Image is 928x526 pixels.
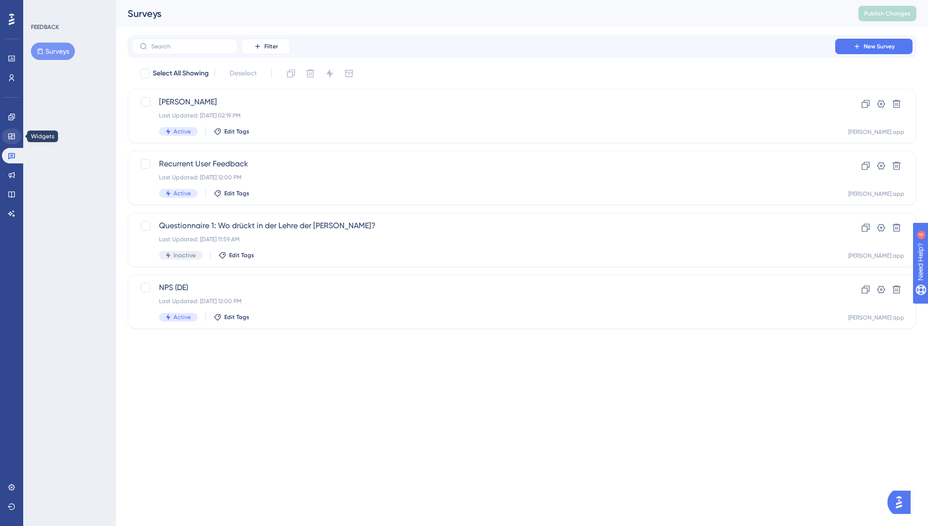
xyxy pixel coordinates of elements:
[848,128,904,136] div: [PERSON_NAME] app
[159,174,808,181] div: Last Updated: [DATE] 12:00 PM
[214,190,249,197] button: Edit Tags
[224,190,249,197] span: Edit Tags
[835,39,913,54] button: New Survey
[858,6,916,21] button: Publish Changes
[848,314,904,321] div: [PERSON_NAME] app
[159,235,808,243] div: Last Updated: [DATE] 11:59 AM
[218,251,254,259] button: Edit Tags
[159,158,808,170] span: Recurrent User Feedback
[151,43,230,50] input: Search
[159,297,808,305] div: Last Updated: [DATE] 12:00 PM
[224,313,249,321] span: Edit Tags
[864,10,911,17] span: Publish Changes
[174,190,191,197] span: Active
[230,68,257,79] span: Deselect
[67,5,70,13] div: 4
[159,96,808,108] span: [PERSON_NAME]
[31,43,75,60] button: Surveys
[848,252,904,260] div: [PERSON_NAME] app
[153,68,209,79] span: Select All Showing
[848,190,904,198] div: [PERSON_NAME] app
[174,251,196,259] span: Inactive
[128,7,834,20] div: Surveys
[864,43,895,50] span: New Survey
[159,220,808,232] span: Questionnaire 1: Wo drückt in der Lehre der [PERSON_NAME]?
[887,488,916,517] iframe: UserGuiding AI Assistant Launcher
[229,251,254,259] span: Edit Tags
[31,23,59,31] div: FEEDBACK
[159,282,808,293] span: NPS (DE)
[174,313,191,321] span: Active
[214,313,249,321] button: Edit Tags
[221,65,265,82] button: Deselect
[264,43,278,50] span: Filter
[23,2,60,14] span: Need Help?
[214,128,249,135] button: Edit Tags
[174,128,191,135] span: Active
[224,128,249,135] span: Edit Tags
[159,112,808,119] div: Last Updated: [DATE] 02:19 PM
[242,39,290,54] button: Filter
